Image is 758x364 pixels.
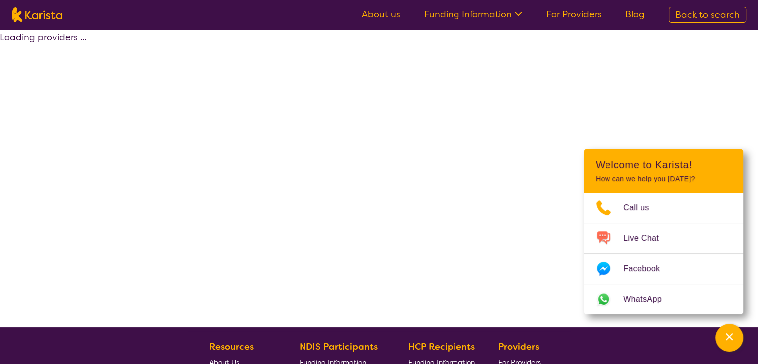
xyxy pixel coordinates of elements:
ul: Choose channel [584,193,743,314]
span: WhatsApp [623,292,674,307]
b: HCP Recipients [408,341,475,353]
button: Channel Menu [715,324,743,352]
div: Channel Menu [584,149,743,314]
a: Funding Information [424,8,522,20]
b: Resources [209,341,254,353]
b: NDIS Participants [300,341,378,353]
span: Live Chat [623,231,671,246]
span: Call us [623,200,661,215]
b: Providers [498,341,539,353]
a: Web link opens in a new tab. [584,284,743,314]
h2: Welcome to Karista! [596,159,731,171]
a: For Providers [546,8,602,20]
p: How can we help you [DATE]? [596,175,731,183]
span: Facebook [623,261,672,276]
span: Back to search [675,9,740,21]
a: Back to search [669,7,746,23]
a: Blog [625,8,645,20]
img: Karista logo [12,7,62,22]
a: About us [362,8,400,20]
